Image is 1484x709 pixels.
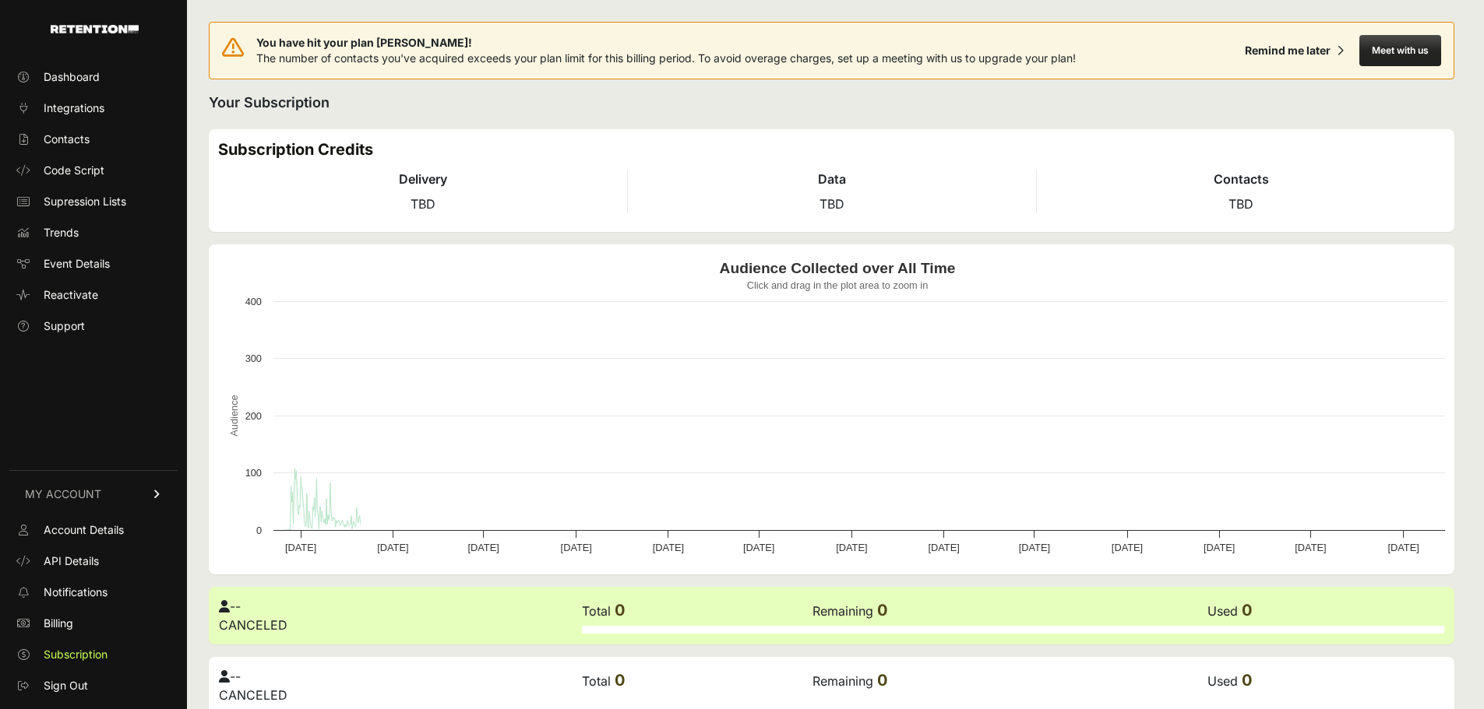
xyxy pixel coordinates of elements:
a: Event Details [9,251,178,276]
text: [DATE] [561,542,592,553]
td: CANCELED [218,596,581,635]
span: 0 [615,671,625,690]
text: Audience Collected over All Time [720,260,956,276]
span: Account Details [44,522,124,538]
span: Code Script [44,163,104,178]
text: [DATE] [285,542,316,553]
a: Code Script [9,158,178,183]
svg: Audience Collected over All Time [218,254,1457,565]
h3: Subscription Credits [218,139,1445,160]
h4: Delivery [218,170,627,188]
a: Billing [9,611,178,636]
span: The number of contacts you've acquired exceeds your plan limit for this billing period. To avoid ... [256,51,1076,65]
span: Billing [44,616,73,631]
span: 0 [1242,671,1252,690]
a: MY ACCOUNT [9,470,178,518]
img: Retention.com [51,25,139,33]
label: Total [582,603,611,619]
span: Contacts [44,132,90,147]
label: Used [1207,673,1238,689]
h4: Data [628,170,1036,188]
text: [DATE] [377,542,408,553]
text: [DATE] [743,542,774,553]
span: 0 [877,671,887,690]
span: Subscription [44,647,108,662]
h4: Contacts [1037,170,1445,188]
a: Supression Lists [9,189,178,214]
text: 300 [245,353,262,364]
text: [DATE] [653,542,684,553]
label: Remaining [812,673,873,689]
span: 0 [615,601,625,619]
a: Dashboard [9,65,178,90]
a: Sign Out [9,673,178,698]
span: Support [44,318,85,334]
span: MY ACCOUNT [25,486,101,502]
button: Remind me later [1239,37,1350,65]
span: Reactivate [44,287,98,303]
text: Click and drag in the plot area to zoom in [747,279,929,291]
text: 200 [245,410,262,422]
a: Integrations [9,96,178,121]
span: Supression Lists [44,194,126,209]
h2: Your Subscription [209,92,1454,114]
a: Contacts [9,127,178,152]
text: 0 [256,525,262,536]
span: Dashboard [44,69,100,85]
a: Reactivate [9,283,178,307]
button: Meet with us [1359,35,1441,66]
span: Notifications [44,584,108,600]
a: Subscription [9,642,178,667]
span: You have hit your plan [PERSON_NAME]! [256,35,1076,51]
text: [DATE] [1112,542,1143,553]
div: -- [219,597,580,616]
text: [DATE] [1204,542,1235,553]
text: [DATE] [836,542,867,553]
a: Account Details [9,518,178,542]
span: TBD [411,196,435,212]
label: Used [1207,603,1238,619]
span: Trends [44,225,79,240]
text: [DATE] [1295,542,1326,553]
text: [DATE] [467,542,499,553]
label: Remaining [812,603,873,619]
a: Trends [9,220,178,245]
span: API Details [44,553,99,569]
text: Audience [228,395,240,436]
text: [DATE] [1019,542,1050,553]
text: 100 [245,467,262,479]
text: [DATE] [1387,542,1419,553]
td: CANCELED [218,666,581,705]
span: 0 [877,601,887,619]
label: Total [582,673,611,689]
a: Notifications [9,580,178,605]
span: Sign Out [44,678,88,693]
span: TBD [1228,196,1253,212]
span: Integrations [44,100,104,116]
a: API Details [9,549,178,574]
span: 0 [1242,601,1252,619]
span: TBD [820,196,844,212]
span: Event Details [44,256,110,272]
a: Support [9,314,178,339]
text: [DATE] [928,542,959,553]
div: -- [219,667,580,686]
div: Remind me later [1245,43,1331,58]
text: 400 [245,296,262,307]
